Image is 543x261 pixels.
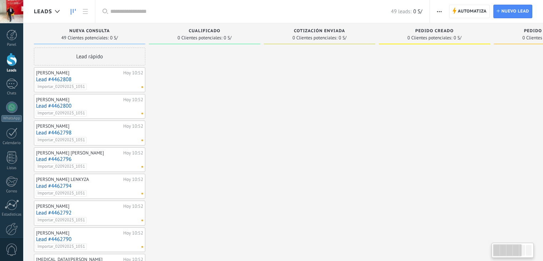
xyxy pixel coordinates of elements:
[36,103,143,109] a: Lead #4462800
[141,113,143,114] span: No hay nada asignado
[177,36,222,40] span: 0 Clientes potenciales:
[415,29,453,34] span: Pedido creado
[36,243,87,250] span: Importar_02092025_1051
[493,5,532,18] a: Nuevo lead
[391,8,411,15] span: 49 leads:
[34,48,145,65] div: Lead rápido
[458,5,487,18] span: Automatiza
[36,177,121,182] div: [PERSON_NAME] LENKYZA
[267,29,372,35] div: Cotización enviada
[1,166,22,171] div: Listas
[36,190,87,197] span: Importar_02092025_1051
[36,130,143,136] a: Lead #4462798
[36,84,87,90] span: Importar_02092025_1051
[123,123,143,129] div: Hoy 10:52
[123,203,143,209] div: Hoy 10:52
[69,29,110,34] span: Nueva consulta
[36,163,87,170] span: Importar_02092025_1051
[36,210,143,216] a: Lead #4462792
[413,8,422,15] span: 0 S/
[123,177,143,182] div: Hoy 10:52
[61,36,109,40] span: 49 Clientes potenciales:
[36,203,121,209] div: [PERSON_NAME]
[36,77,143,83] a: Lead #4462808
[36,123,121,129] div: [PERSON_NAME]
[449,5,490,18] a: Automatiza
[1,68,22,73] div: Leads
[152,29,257,35] div: Cualificado
[36,97,121,103] div: [PERSON_NAME]
[110,36,118,40] span: 0 S/
[34,8,52,15] span: Leads
[501,5,529,18] span: Nuevo lead
[123,70,143,76] div: Hoy 10:52
[224,36,232,40] span: 0 S/
[407,36,452,40] span: 0 Clientes potenciales:
[36,236,143,242] a: Lead #4462790
[36,137,87,143] span: Importar_02092025_1051
[36,183,143,189] a: Lead #4462794
[141,166,143,168] span: No hay nada asignado
[294,29,345,34] span: Cotización enviada
[339,36,347,40] span: 0 S/
[454,36,462,40] span: 0 S/
[36,110,87,117] span: Importar_02092025_1051
[1,189,22,194] div: Correo
[189,29,221,34] span: Cualificado
[36,156,143,162] a: Lead #4462796
[1,91,22,96] div: Chats
[141,193,143,194] span: No hay nada asignado
[141,139,143,141] span: No hay nada asignado
[141,220,143,221] span: No hay nada asignado
[292,36,337,40] span: 0 Clientes potenciales:
[36,230,121,236] div: [PERSON_NAME]
[123,97,143,103] div: Hoy 10:52
[36,150,121,156] div: [PERSON_NAME] [PERSON_NAME]
[1,212,22,217] div: Estadísticas
[123,230,143,236] div: Hoy 10:52
[1,115,22,122] div: WhatsApp
[141,246,143,248] span: No hay nada asignado
[123,150,143,156] div: Hoy 10:52
[382,29,487,35] div: Pedido creado
[36,217,87,223] span: Importar_02092025_1051
[1,141,22,146] div: Calendario
[141,86,143,88] span: No hay nada asignado
[36,70,121,76] div: [PERSON_NAME]
[1,43,22,47] div: Panel
[37,29,142,35] div: Nueva consulta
